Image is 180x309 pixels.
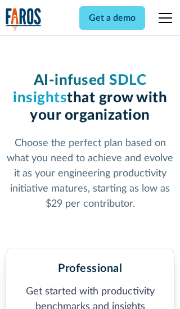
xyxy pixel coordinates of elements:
[58,262,122,275] h2: Professional
[6,8,42,31] img: Logo of the analytics and reporting company Faros.
[6,136,175,212] p: Choose the perfect plan based on what you need to achieve and evolve it as your engineering produ...
[79,6,145,30] a: Get a demo
[152,4,174,31] div: menu
[6,72,175,125] h1: that grow with your organization
[13,73,146,105] span: AI-infused SDLC insights
[6,8,42,31] a: home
